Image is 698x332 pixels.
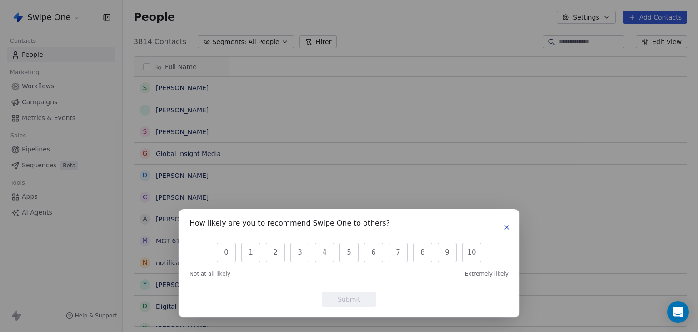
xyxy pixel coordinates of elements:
span: Not at all likely [189,270,230,277]
button: 2 [266,243,285,262]
button: 7 [389,243,408,262]
button: 3 [290,243,309,262]
button: 0 [217,243,236,262]
button: 10 [462,243,481,262]
button: Submit [322,292,376,307]
button: 4 [315,243,334,262]
button: 1 [241,243,260,262]
span: Extremely likely [465,270,509,277]
h1: How likely are you to recommend Swipe One to others? [189,220,390,229]
button: 8 [413,243,432,262]
button: 9 [438,243,457,262]
button: 6 [364,243,383,262]
button: 5 [339,243,359,262]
